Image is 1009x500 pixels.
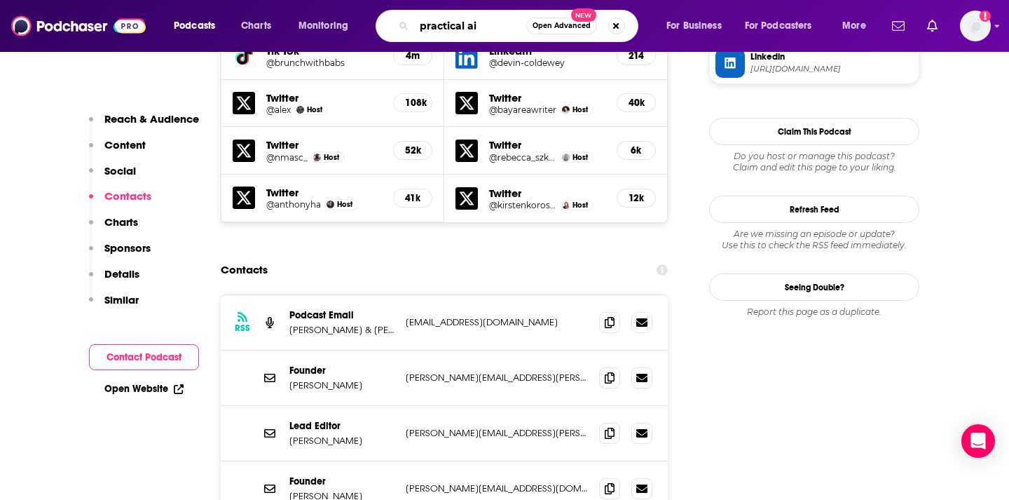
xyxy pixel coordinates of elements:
p: Sponsors [104,241,151,255]
h5: 6k [629,144,644,156]
p: Reach & Audience [104,112,199,126]
button: Show profile menu [960,11,991,41]
h5: Twitter [489,138,605,151]
h5: 12k [629,192,644,204]
span: Host [572,201,588,210]
button: Social [89,164,136,190]
h5: 41k [405,192,420,204]
a: Show notifications dropdown [921,14,943,38]
h5: Twitter [266,186,382,199]
a: @devin-coldewey [489,58,605,68]
h5: 40k [629,97,644,109]
div: Claim and edit this page to your liking. [709,151,919,173]
span: Host [324,153,339,162]
button: Contacts [89,189,151,215]
span: Do you host or manage this podcast? [709,151,919,162]
p: Podcast Email [289,309,394,321]
div: Search podcasts, credits, & more... [389,10,652,42]
span: More [842,16,866,36]
span: Host [307,105,322,114]
span: For Podcasters [745,16,812,36]
img: Anthony Ha [327,201,334,208]
h5: 108k [405,97,420,109]
span: Host [337,200,352,209]
span: https://www.linkedin.com/in/devin-coldewey [750,64,913,74]
button: Claim This Podcast [709,118,919,145]
h5: @bayareawriter [489,104,556,115]
p: [PERSON_NAME][EMAIL_ADDRESS][PERSON_NAME][DOMAIN_NAME] [406,427,588,439]
h2: Contacts [221,257,268,283]
a: Show notifications dropdown [886,14,910,38]
input: Search podcasts, credits, & more... [414,15,526,37]
button: Details [89,267,139,293]
span: Charts [241,16,271,36]
button: open menu [657,15,739,37]
a: @nmasc_ [266,152,308,163]
img: Kirsten Korosec [562,201,570,209]
a: @anthonyha [266,199,321,210]
button: Open AdvancedNew [526,18,597,34]
img: Natasha Mascarenhas [313,154,321,161]
button: Sponsors [89,241,151,267]
button: Charts [89,215,138,241]
h5: @rebecca_szkutak [489,152,556,163]
h5: Twitter [266,138,382,151]
p: Founder [289,475,394,487]
p: Similar [104,293,139,306]
div: Open Intercom Messenger [961,424,995,458]
a: Seeing Double? [709,273,919,301]
button: Content [89,138,146,164]
a: Rebecca Szkutak [562,154,570,161]
span: Logged in as cmand-c [960,11,991,41]
button: open menu [289,15,366,37]
img: User Profile [960,11,991,41]
a: Open Website [104,383,184,395]
img: Mary Ann Azevedo [562,106,570,114]
span: For Business [666,16,722,36]
h5: 52k [405,144,420,156]
svg: Add a profile image [980,11,991,22]
button: Reach & Audience [89,112,199,138]
p: Social [104,164,136,177]
p: Founder [289,365,394,377]
button: Refresh Feed [709,196,919,223]
h3: RSS [235,323,250,334]
button: open menu [832,15,884,37]
a: @brunchwithbabs [266,58,382,68]
p: [EMAIL_ADDRESS][DOMAIN_NAME] [406,316,588,328]
p: Details [104,267,139,281]
a: Alex Wilhelm [296,106,304,114]
p: [PERSON_NAME][EMAIL_ADDRESS][DOMAIN_NAME] [406,482,588,494]
span: Open Advanced [533,22,591,29]
a: @alex [266,104,291,115]
button: open menu [736,15,832,37]
span: Linkedin [750,50,913,63]
span: Monitoring [298,16,348,36]
p: [PERSON_NAME] [289,379,394,391]
p: [PERSON_NAME] & [PERSON_NAME] [289,324,394,336]
p: Contacts [104,189,151,203]
h5: 4m [405,50,420,62]
a: @kirstenkorosec [489,200,556,210]
h5: 214 [629,50,644,62]
div: Report this page as a duplicate. [709,306,919,318]
a: Charts [232,15,280,37]
button: Similar [89,293,139,319]
p: Lead Editor [289,420,394,432]
span: New [571,8,596,22]
span: Host [572,105,588,114]
img: Podchaser - Follow, Share and Rate Podcasts [11,13,146,39]
div: Are we missing an episode or update? Use this to check the RSS feed immediately. [709,229,919,251]
h5: Twitter [266,91,382,104]
h5: Twitter [489,91,605,104]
